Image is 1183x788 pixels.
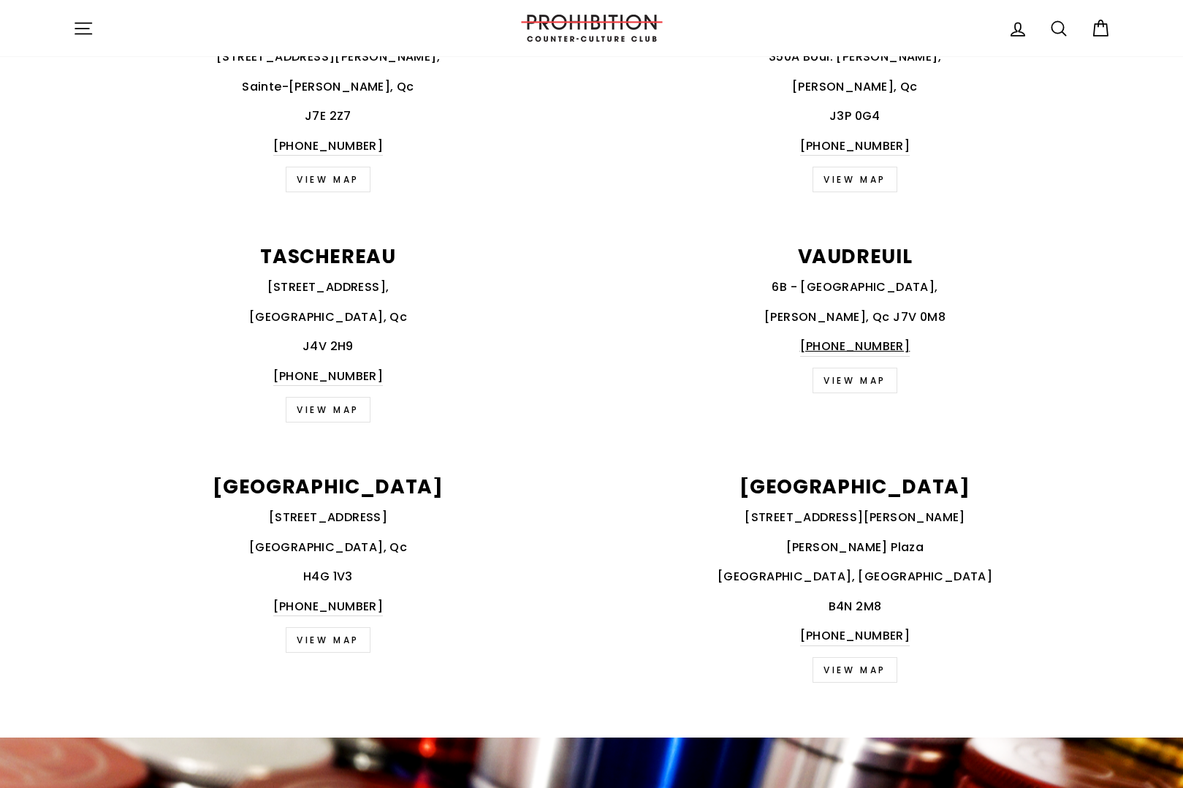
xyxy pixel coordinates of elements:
[73,477,584,497] p: [GEOGRAPHIC_DATA]
[73,278,584,297] p: [STREET_ADDRESS],
[273,597,384,617] a: [PHONE_NUMBER]
[600,308,1111,327] p: [PERSON_NAME], Qc J7V 0M8
[800,137,910,156] a: [PHONE_NUMBER]
[600,597,1111,616] p: B4N 2M8
[813,657,897,683] a: VIEW MAP
[73,308,584,327] p: [GEOGRAPHIC_DATA], Qc
[73,107,584,126] p: J7E 2Z7
[600,48,1111,67] p: 350A Boul. [PERSON_NAME],
[813,167,897,192] a: VIEW MAP
[813,368,897,393] a: VIEW MAP
[286,397,370,423] a: VIEW MAP
[600,567,1111,586] p: [GEOGRAPHIC_DATA], [GEOGRAPHIC_DATA]
[600,247,1111,267] p: VAUDREUIL
[73,77,584,96] p: Sainte-[PERSON_NAME], Qc
[519,15,665,42] img: PROHIBITION COUNTER-CULTURE CLUB
[273,137,384,156] a: [PHONE_NUMBER]
[600,107,1111,126] p: J3P 0G4
[600,538,1111,557] p: [PERSON_NAME] Plaza
[600,477,1111,497] p: [GEOGRAPHIC_DATA]
[600,508,1111,527] p: [STREET_ADDRESS][PERSON_NAME]
[800,626,910,646] a: [PHONE_NUMBER]
[600,77,1111,96] p: [PERSON_NAME], Qc
[73,508,584,527] p: [STREET_ADDRESS]
[73,567,584,586] p: H4G 1V3
[286,627,370,653] a: VIEW MAP
[800,338,910,355] span: [PHONE_NUMBER]
[73,538,584,557] p: [GEOGRAPHIC_DATA], Qc
[273,367,384,387] a: [PHONE_NUMBER]
[286,167,370,192] a: VIEW MAP
[73,337,584,356] p: J4V 2H9
[73,247,584,267] p: TASCHEREAU
[73,48,584,67] p: [STREET_ADDRESS][PERSON_NAME],
[600,278,1111,297] p: 6B - [GEOGRAPHIC_DATA],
